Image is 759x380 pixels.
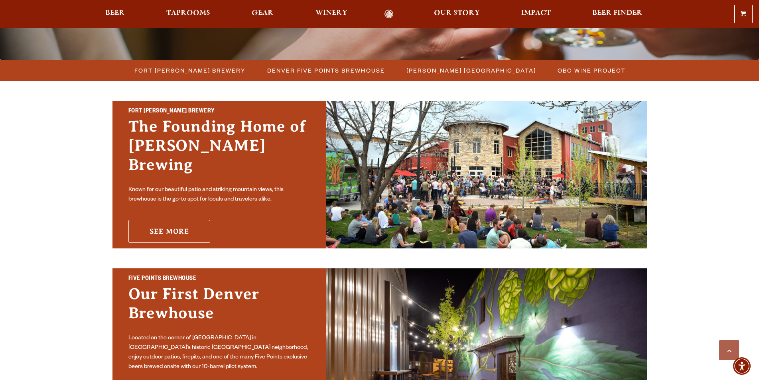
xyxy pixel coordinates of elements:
a: OBC Wine Project [553,65,629,76]
span: Beer [105,10,125,16]
span: [PERSON_NAME] [GEOGRAPHIC_DATA] [406,65,536,76]
h3: The Founding Home of [PERSON_NAME] Brewing [128,117,310,182]
a: Winery [310,10,353,19]
a: Taprooms [161,10,215,19]
span: Our Story [434,10,480,16]
a: See More [128,220,210,243]
span: Taprooms [166,10,210,16]
h2: Five Points Brewhouse [128,274,310,284]
a: Beer [100,10,130,19]
a: Odell Home [374,10,404,19]
span: Impact [521,10,551,16]
a: Gear [246,10,279,19]
a: Scroll to top [719,340,739,360]
div: Accessibility Menu [733,357,751,375]
span: Beer Finder [592,10,643,16]
a: Our Story [429,10,485,19]
span: OBC Wine Project [558,65,625,76]
span: Gear [252,10,274,16]
p: Known for our beautiful patio and striking mountain views, this brewhouse is the go-to spot for l... [128,185,310,205]
a: [PERSON_NAME] [GEOGRAPHIC_DATA] [402,65,540,76]
h3: Our First Denver Brewhouse [128,284,310,331]
a: Beer Finder [587,10,648,19]
a: Denver Five Points Brewhouse [262,65,389,76]
a: Fort [PERSON_NAME] Brewery [130,65,250,76]
img: Fort Collins Brewery & Taproom' [326,101,647,248]
span: Winery [315,10,347,16]
span: Denver Five Points Brewhouse [267,65,385,76]
p: Located on the corner of [GEOGRAPHIC_DATA] in [GEOGRAPHIC_DATA]’s historic [GEOGRAPHIC_DATA] neig... [128,334,310,372]
span: Fort [PERSON_NAME] Brewery [134,65,246,76]
a: Impact [516,10,556,19]
h2: Fort [PERSON_NAME] Brewery [128,106,310,117]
